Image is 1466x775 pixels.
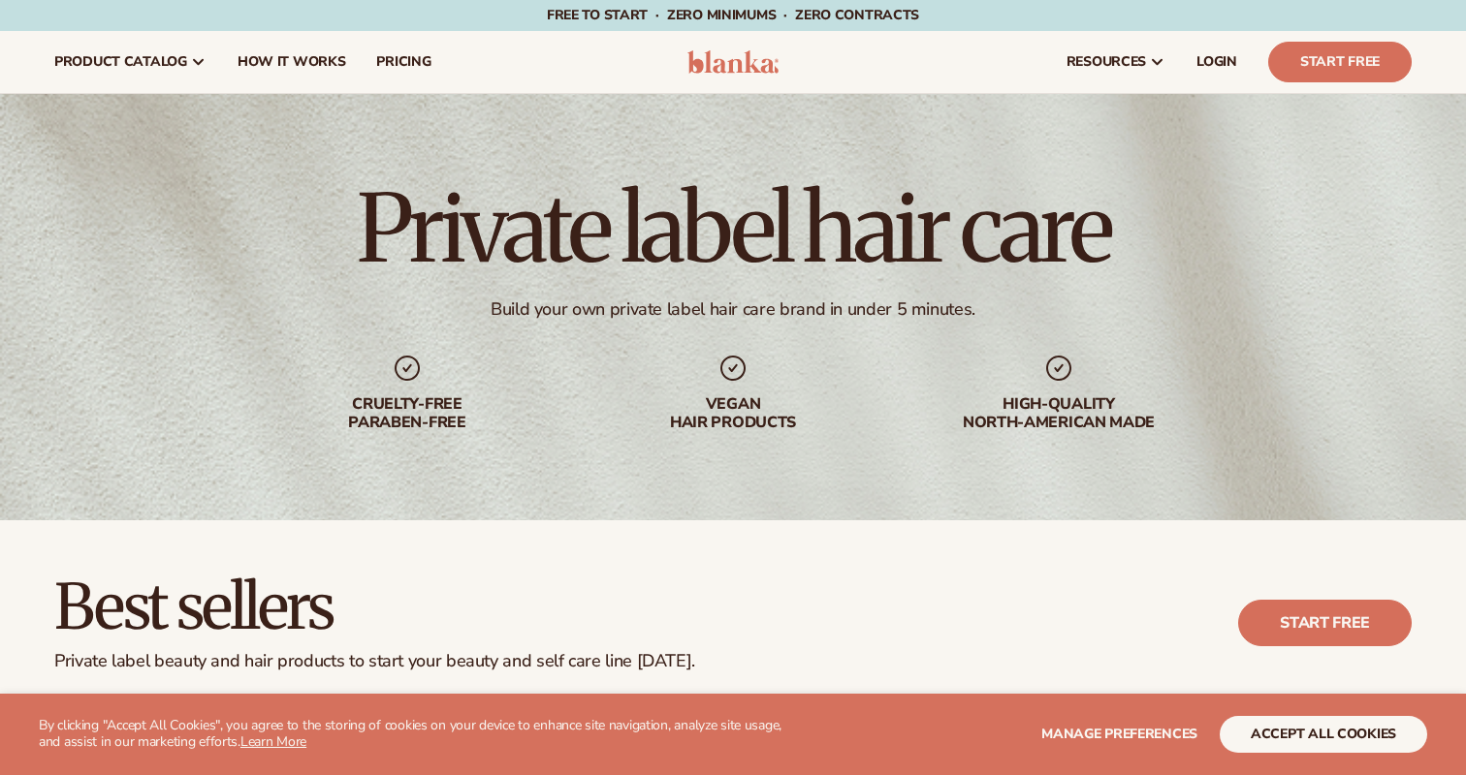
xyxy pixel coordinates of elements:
[1051,31,1181,93] a: resources
[361,31,446,93] a: pricing
[357,182,1110,275] h1: Private label hair care
[1196,54,1237,70] span: LOGIN
[1067,54,1146,70] span: resources
[1041,725,1197,743] span: Manage preferences
[687,50,780,74] img: logo
[54,54,187,70] span: product catalog
[54,574,695,639] h2: Best sellers
[39,718,795,751] p: By clicking "Accept All Cookies", you agree to the storing of cookies on your device to enhance s...
[1238,600,1412,646] a: Start free
[547,6,919,24] span: Free to start · ZERO minimums · ZERO contracts
[376,54,430,70] span: pricing
[935,395,1183,432] div: High-quality North-american made
[1041,716,1197,753] button: Manage preferences
[1181,31,1253,93] a: LOGIN
[1268,42,1412,82] a: Start Free
[39,31,222,93] a: product catalog
[222,31,362,93] a: How It Works
[283,395,531,432] div: cruelty-free paraben-free
[491,298,975,321] div: Build your own private label hair care brand in under 5 minutes.
[54,651,695,672] div: Private label beauty and hair products to start your beauty and self care line [DATE].
[238,54,346,70] span: How It Works
[609,395,857,432] div: Vegan hair products
[240,732,306,751] a: Learn More
[1220,716,1427,753] button: accept all cookies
